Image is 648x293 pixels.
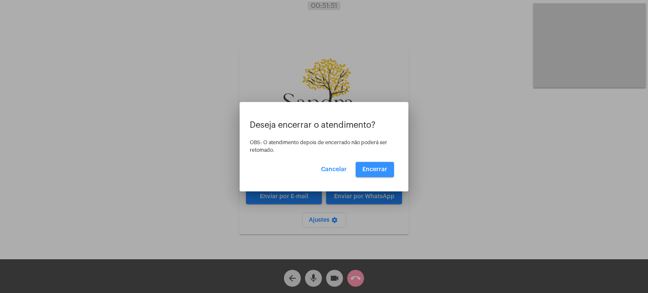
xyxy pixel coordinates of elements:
[362,167,387,172] span: Encerrar
[250,121,398,130] p: Deseja encerrar o atendimento?
[356,162,394,177] button: Encerrar
[250,140,387,153] span: OBS: O atendimento depois de encerrado não poderá ser retomado.
[321,167,347,172] span: Cancelar
[314,162,354,177] button: Cancelar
